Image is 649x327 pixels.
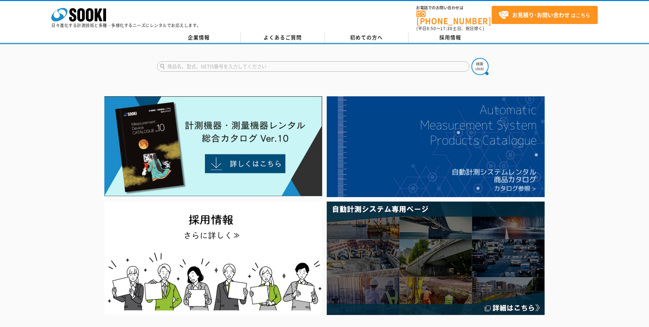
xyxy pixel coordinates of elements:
img: 自動計測システム専用ページ [327,202,545,315]
a: 初めての方へ [325,33,408,43]
span: 初めての方へ [350,34,383,41]
span: (平日 ～ 土日、祝日除く) [416,25,484,32]
img: SOOKI recruit [104,202,322,315]
a: 採用情報 [408,33,492,43]
span: 17:30 [440,25,453,32]
img: btn_search.png [471,58,489,75]
a: よくあるご質問 [241,33,325,43]
span: 8:50 [427,25,436,32]
img: Catalog Ver10 [104,96,322,196]
span: お電話でのお問い合わせは [416,6,492,10]
a: [PHONE_NUMBER] [416,11,492,25]
a: 企業情報 [157,33,241,43]
img: 自動計測システムカタログ [327,96,545,197]
strong: お見積り･お問い合わせ [512,11,570,19]
span: はこちら [498,10,590,20]
input: 商品名、型式、NETIS番号を入力してください [157,61,469,72]
a: お見積り･お問い合わせはこちら [492,6,598,24]
p: 日々進化する計測技術と多種・多様化するニーズにレンタルでお応えします。 [51,23,201,27]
